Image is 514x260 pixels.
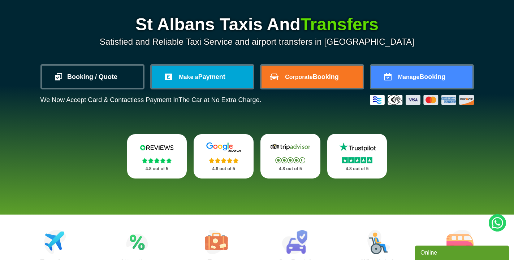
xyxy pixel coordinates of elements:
span: Make a [179,74,198,80]
p: 4.8 out of 5 [268,164,312,173]
img: Credit And Debit Cards [370,95,474,105]
span: Corporate [285,74,312,80]
img: Stars [342,157,372,163]
span: The Car at No Extra Charge. [178,96,261,103]
img: Tripadvisor [269,142,312,153]
img: Minibus [446,230,474,254]
iframe: chat widget [415,244,510,260]
img: Wheelchair [367,230,390,254]
h1: St Albans Taxis And [40,16,474,33]
img: Tours [205,230,228,254]
img: Stars [209,158,239,163]
p: 4.8 out of 5 [335,164,379,173]
a: Booking / Quote [42,66,143,88]
img: Stars [275,157,305,163]
a: Trustpilot Stars 4.8 out of 5 [327,134,387,179]
p: We Now Accept Card & Contactless Payment In [40,96,262,104]
img: Airport Transfers [44,230,66,254]
a: Make aPayment [152,66,253,88]
img: Reviews.io [135,142,178,153]
p: Satisfied and Reliable Taxi Service and airport transfers in [GEOGRAPHIC_DATA] [40,37,474,47]
img: Attractions [126,230,148,254]
a: Google Stars 4.8 out of 5 [194,134,254,179]
p: 4.8 out of 5 [202,164,246,173]
a: Reviews.io Stars 4.8 out of 5 [127,134,187,179]
img: Stars [142,158,172,163]
img: Car Rental [282,230,307,254]
a: ManageBooking [371,66,472,88]
a: Tripadvisor Stars 4.8 out of 5 [260,134,320,179]
img: Trustpilot [336,142,379,153]
span: Manage [398,74,420,80]
p: 4.8 out of 5 [135,164,179,173]
span: Transfers [301,15,379,34]
a: CorporateBooking [262,66,363,88]
img: Google [202,142,245,153]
